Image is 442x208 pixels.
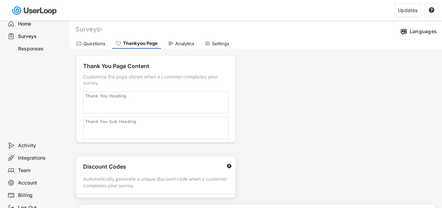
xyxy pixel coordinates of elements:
div: Surveys [18,33,64,40]
div: Thank You Page Content [83,63,229,72]
div: Billing [18,192,64,199]
button:  [428,7,435,13]
div: Customize the page shown when a customer completes your survey. [83,74,229,86]
div: Discount Codes [83,163,219,172]
div: Thankyou Page [123,40,158,46]
div: Settings [212,41,229,47]
text:  [227,163,232,169]
div: Team [18,167,64,174]
div: Thank You Sub Heading [85,119,136,124]
div: Account [18,180,64,186]
div: Surveys [76,25,102,33]
div: Questions [83,41,105,47]
div: Home [18,21,64,27]
div: Activity [18,142,64,149]
button:  [226,163,232,169]
div: Integrations [18,155,64,161]
img: Language%20Icon.svg [400,28,407,35]
div: Languages [410,28,437,35]
div: Automatically generate a unique discount code when a customer completes your survey. [83,176,229,188]
div: Analytics [175,41,194,47]
div: Thank You Heading [85,93,126,99]
img: userloop-logo-01.svg [10,3,59,18]
div: Updates [398,8,417,13]
div: Responses [18,46,64,52]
